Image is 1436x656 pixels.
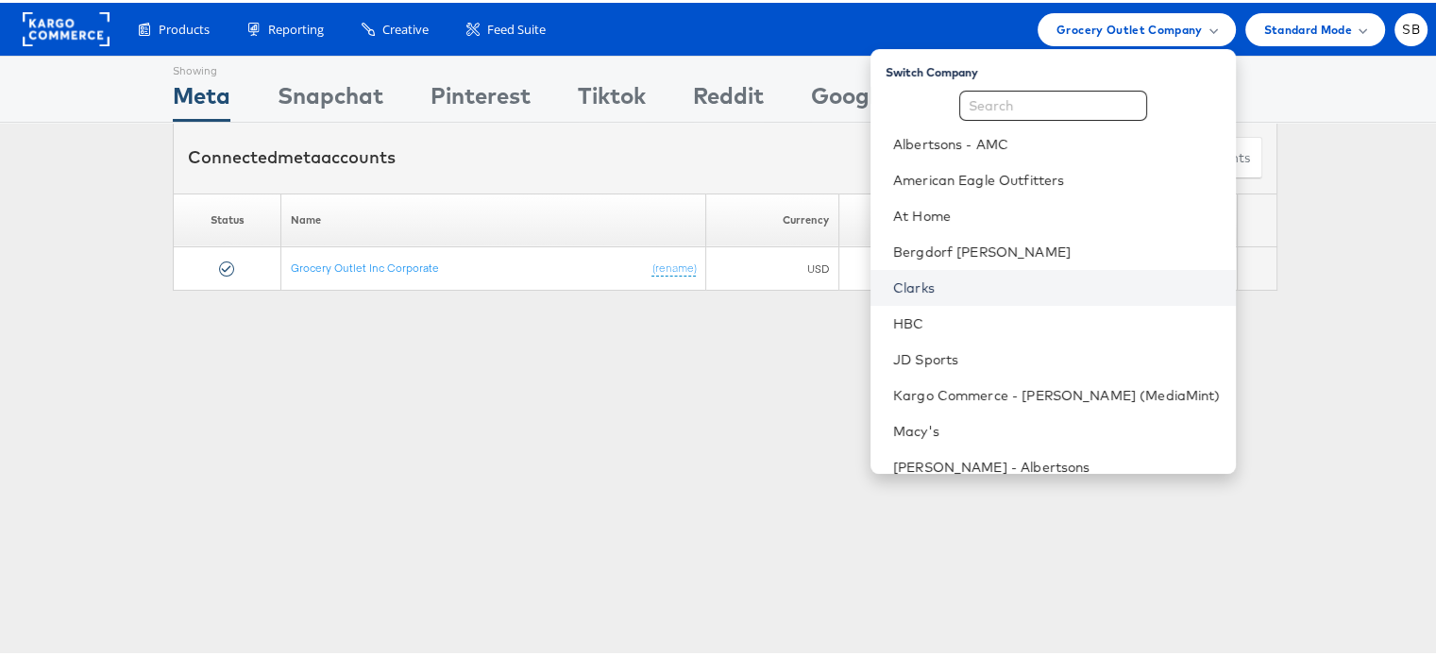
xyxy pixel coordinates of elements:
a: Macy's [893,419,1221,438]
th: ID [838,191,980,244]
span: meta [278,143,321,165]
input: Search [959,88,1147,118]
span: Feed Suite [487,18,546,36]
a: Bergdorf [PERSON_NAME] [893,240,1221,259]
div: Snapchat [278,76,383,119]
div: Tiktok [578,76,646,119]
a: HBC [893,311,1221,330]
div: Meta [173,76,230,119]
a: (rename) [651,258,696,274]
td: USD [706,244,838,288]
div: Google [811,76,887,119]
a: At Home [893,204,1221,223]
a: Clarks [893,276,1221,294]
th: Status [174,191,281,244]
div: Showing [173,54,230,76]
a: Kargo Commerce - [PERSON_NAME] (MediaMint) [893,383,1221,402]
div: Reddit [693,76,764,119]
td: 351252216 [838,244,980,288]
a: JD Sports [893,347,1221,366]
a: [PERSON_NAME] - Albertsons [893,455,1221,474]
span: SB [1402,21,1420,33]
span: Standard Mode [1264,17,1352,37]
a: American Eagle Outfitters [893,168,1221,187]
span: Grocery Outlet Company [1056,17,1203,37]
a: Albertsons - AMC [893,132,1221,151]
div: Pinterest [431,76,531,119]
a: Grocery Outlet Inc Corporate [291,258,439,272]
span: Creative [382,18,429,36]
div: Switch Company [886,54,1236,77]
span: Reporting [268,18,324,36]
th: Name [281,191,706,244]
div: Connected accounts [188,143,396,167]
span: Products [159,18,210,36]
th: Currency [706,191,838,244]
